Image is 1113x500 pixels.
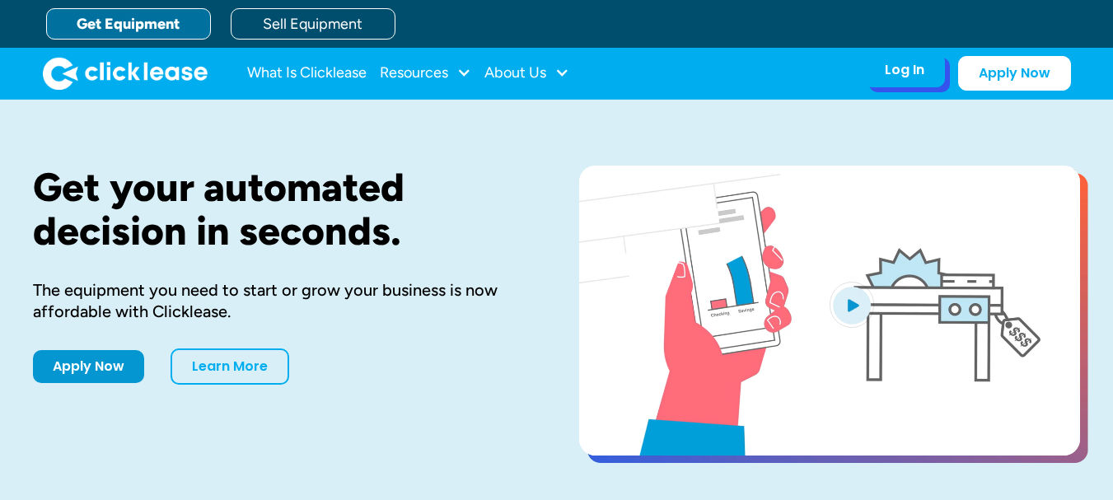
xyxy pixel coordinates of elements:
[484,57,569,90] div: About Us
[958,56,1071,91] a: Apply Now
[885,62,924,78] div: Log In
[43,57,208,90] img: Clicklease logo
[579,166,1080,456] a: open lightbox
[171,348,289,385] a: Learn More
[46,8,211,40] a: Get Equipment
[33,279,526,322] div: The equipment you need to start or grow your business is now affordable with Clicklease.
[43,57,208,90] a: home
[247,57,367,90] a: What Is Clicklease
[33,166,526,253] h1: Get your automated decision in seconds.
[231,8,395,40] a: Sell Equipment
[830,282,874,328] img: Blue play button logo on a light blue circular background
[380,57,471,90] div: Resources
[33,350,144,383] a: Apply Now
